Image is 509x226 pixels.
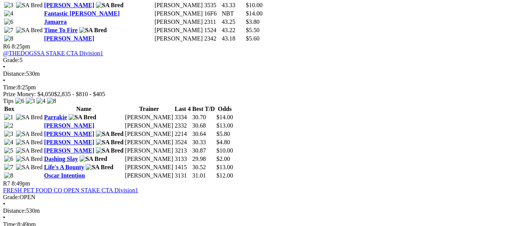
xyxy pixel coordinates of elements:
span: $3.80 [246,19,260,25]
td: 3334 [174,114,191,121]
span: Time: [3,84,17,90]
a: Jamarra [44,19,67,25]
img: SA Bred [16,156,43,162]
td: [PERSON_NAME] [154,10,203,17]
td: 3535 [204,2,221,9]
td: [PERSON_NAME] [125,114,174,121]
span: R7 [3,180,10,187]
td: 3524 [174,139,191,146]
img: SA Bred [96,2,124,9]
img: 4 [4,10,13,17]
span: • [3,201,5,207]
td: 29.98 [192,155,215,163]
a: [PERSON_NAME] [44,122,94,129]
img: 3 [4,2,13,9]
div: Prize Money: $4,050 [3,91,506,98]
img: 4 [36,98,45,104]
span: $13.00 [216,164,233,170]
td: 43.25 [221,18,245,26]
div: 8:25pm [3,84,506,91]
th: Last 4 [174,105,191,113]
td: 43.33 [221,2,245,9]
a: Time To Fire [44,27,77,33]
img: 8 [4,172,13,179]
a: Dashing Slay [44,156,78,162]
td: [PERSON_NAME] [154,18,203,26]
td: [PERSON_NAME] [125,155,174,163]
a: [PERSON_NAME] [44,139,94,145]
td: 2214 [174,130,191,138]
td: 1524 [204,26,221,34]
span: $2,835 - $810 - $405 [54,91,105,97]
td: [PERSON_NAME] [154,2,203,9]
img: 6 [4,156,13,162]
a: [PERSON_NAME] [44,35,94,42]
td: 30.52 [192,164,215,171]
img: 7 [4,164,13,171]
span: Tips [3,98,14,104]
td: 2311 [204,18,221,26]
span: Grade: [3,57,20,63]
td: 43.22 [221,26,245,34]
img: SA Bred [86,164,113,171]
img: SA Bred [80,156,107,162]
td: 30.64 [192,130,215,138]
td: 30.33 [192,139,215,146]
span: Grade: [3,194,20,200]
img: SA Bred [16,2,43,9]
img: SA Bred [16,164,43,171]
img: 6 [4,19,13,25]
a: Life's A Bounty [44,164,84,170]
th: Odds [216,105,233,113]
td: 31.01 [192,172,215,179]
div: 530m [3,207,506,214]
img: 3 [4,131,13,137]
a: [PERSON_NAME] [44,131,94,137]
img: SA Bred [96,147,124,154]
span: $10.00 [246,2,263,8]
td: 3133 [174,155,191,163]
td: [PERSON_NAME] [125,172,174,179]
td: 3213 [174,147,191,154]
span: $5.80 [216,131,230,137]
span: $10.00 [216,147,233,154]
td: 3131 [174,172,191,179]
img: SA Bred [16,139,43,146]
span: Distance: [3,70,26,77]
a: FRESH PET FOOD CO OPEN STAKE CTA Division1 [3,187,138,193]
span: $4.80 [216,139,230,145]
img: SA Bred [16,131,43,137]
img: SA Bred [16,27,43,34]
div: 5 [3,57,506,64]
td: 43.18 [221,35,245,42]
span: Box [4,106,14,112]
img: SA Bred [96,139,124,146]
td: 16F6 [204,10,221,17]
td: [PERSON_NAME] [125,164,174,171]
img: 8 [4,35,13,42]
td: [PERSON_NAME] [125,147,174,154]
span: $13.00 [216,122,233,129]
a: [PERSON_NAME] [44,2,94,8]
img: SA Bred [79,27,107,34]
span: $12.00 [216,172,233,179]
img: SA Bred [16,147,43,154]
span: R6 [3,43,10,50]
td: [PERSON_NAME] [125,130,174,138]
img: 2 [4,122,13,129]
img: SA Bred [69,114,96,121]
th: Name [44,105,124,113]
img: 4 [4,139,13,146]
span: • [3,214,5,221]
a: Oscar Intention [44,172,85,179]
td: 2342 [204,35,221,42]
td: 30.68 [192,122,215,129]
img: 7 [4,27,13,34]
a: [PERSON_NAME] [44,147,94,154]
td: [PERSON_NAME] [154,26,203,34]
th: Best T/D [192,105,215,113]
span: $2.00 [216,156,230,162]
td: NBT [221,10,245,17]
span: $5.60 [246,35,260,42]
img: SA Bred [16,114,43,121]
